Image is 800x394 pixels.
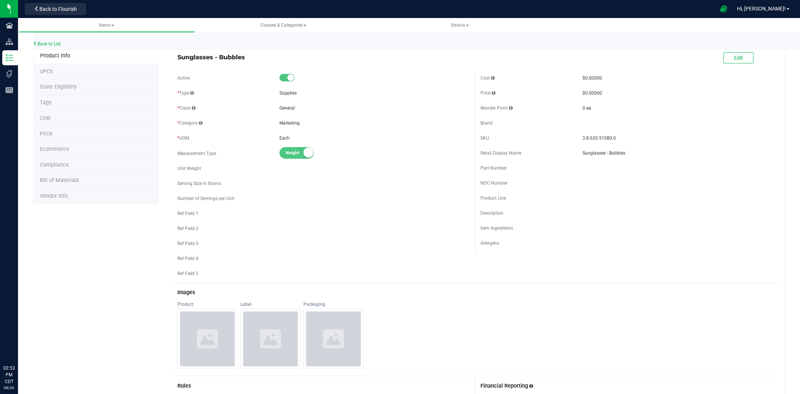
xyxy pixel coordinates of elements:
span: Allergens [480,241,499,246]
span: SKU [480,135,489,141]
span: Product Info [40,53,70,59]
span: Tag [40,84,77,90]
span: Ref Field 3 [177,241,198,246]
inline-svg: Tags [6,70,13,78]
span: $0.00000 [582,75,602,81]
span: Cost [480,75,495,81]
span: Cost [40,115,51,121]
span: Vendor Info [40,193,68,199]
span: Product Line [480,195,506,201]
span: Ecommerce [40,146,69,152]
inline-svg: Reports [6,86,13,94]
span: Tag [40,99,51,106]
span: $0.00000 [582,90,602,96]
span: Reorder Point [480,105,513,111]
span: Each [279,135,290,141]
span: Edit [734,55,743,61]
span: Ref Field 5 [177,271,198,276]
span: Price [480,90,495,96]
span: Weight [285,147,319,158]
span: Unit Weight [177,166,201,171]
button: Back to Flourish [25,3,86,15]
p: 02:53 PM CDT [3,365,15,385]
span: Measurement Type [177,151,216,156]
span: General [279,105,295,111]
span: Assign this inventory item to the correct financial accounts(s) [529,383,533,389]
span: Sunglasses - Bubbles [177,53,469,62]
span: Tag [40,68,53,75]
inline-svg: Inventory [6,54,13,62]
a: Back to List [33,41,61,47]
div: Label [240,301,300,307]
span: Strains [451,23,469,28]
span: Items [99,23,114,28]
div: Product [177,301,237,307]
span: Ref Field 4 [177,256,198,261]
span: Back to Flourish [39,6,77,12]
span: UOM [177,135,189,141]
span: Ref Field 2 [177,226,198,231]
span: Ref Field 1 [177,211,198,216]
span: Part Number [480,165,507,171]
p: 08/20 [3,385,15,391]
span: Marketing [279,120,300,126]
span: 0 ea [582,105,591,111]
span: Financial Reporting [480,383,528,389]
iframe: Resource center [8,334,30,356]
span: Active [177,75,190,81]
span: Type [177,90,194,96]
div: Packaging [303,301,363,307]
span: Item Ingredients [480,226,513,231]
span: NDC Number [480,180,507,186]
span: Price [40,131,53,137]
span: Number of Servings per Unit [177,196,234,201]
span: Supplies [279,90,297,96]
iframe: Resource center unread badge [22,333,31,342]
inline-svg: Distribution [6,38,13,45]
span: Open Ecommerce Menu [715,2,732,16]
span: Retail Display Name [480,150,521,156]
h3: Images [177,290,772,296]
span: Classes & Categories [260,23,306,28]
span: Compliance [40,162,69,168]
button: Edit [723,52,753,63]
span: Category [177,120,203,126]
span: Hi, [PERSON_NAME]! [737,6,786,12]
span: Rules [177,383,191,389]
span: Bill of Materials [40,177,79,183]
span: 3.8.620.51080.0 [582,135,772,141]
span: Serving Size in Grams [177,181,221,186]
span: Brand [480,120,492,126]
span: Class [177,105,195,111]
span: Description [480,211,503,216]
inline-svg: Facilities [6,22,13,29]
span: Sunglasses - Bubbles [582,150,772,156]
